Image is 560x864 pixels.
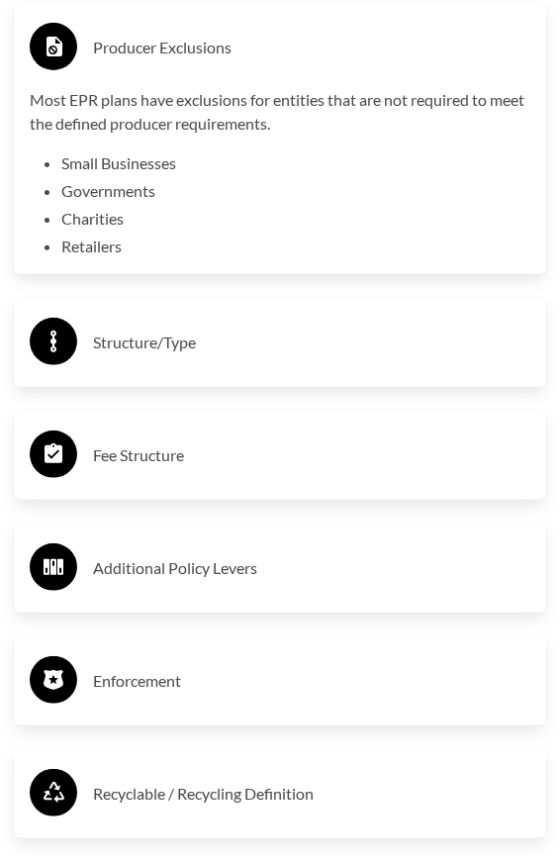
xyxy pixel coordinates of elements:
[93,552,530,584] h3: Additional Policy Levers
[61,179,530,203] li: Governments
[93,327,530,358] h3: Structure/Type
[93,778,530,810] h3: Recyclable / Recycling Definition
[93,439,530,471] h3: Fee Structure
[30,88,530,136] p: Most EPR plans have exclusions for entities that are not required to meet the defined producer re...
[61,151,530,175] li: Small Businesses
[61,235,530,258] li: Retailers
[61,207,530,231] li: Charities
[93,665,530,697] h3: Enforcement
[93,32,530,63] h3: Producer Exclusions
